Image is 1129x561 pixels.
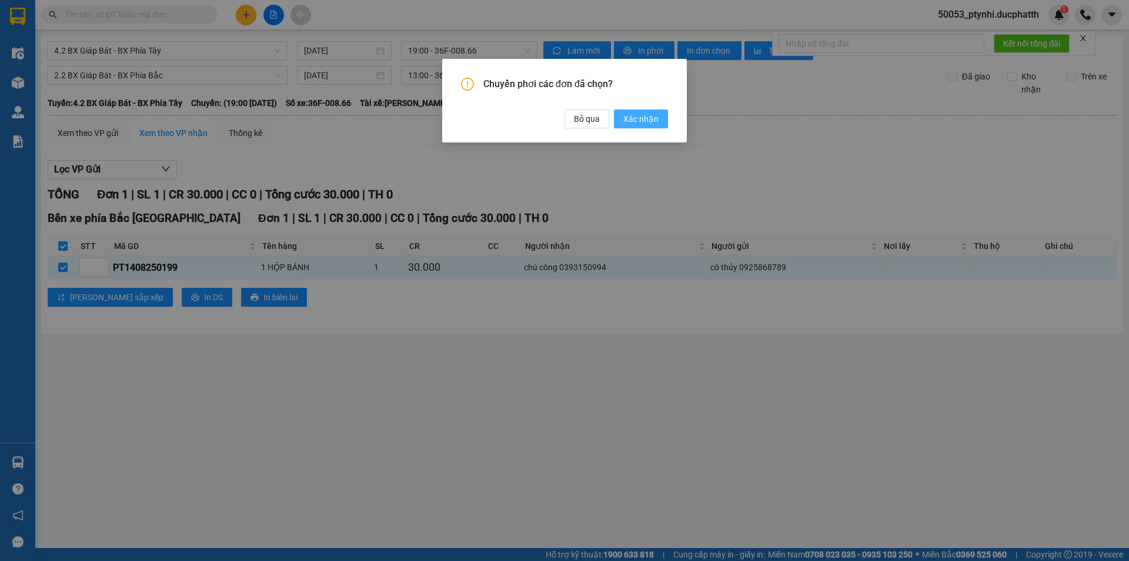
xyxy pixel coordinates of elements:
span: exclamation-circle [461,78,474,91]
button: Xác nhận [614,109,668,128]
span: Xác nhận [623,112,659,125]
button: Bỏ qua [564,109,609,128]
span: Chuyển phơi các đơn đã chọn? [483,78,668,91]
span: Bỏ qua [574,112,600,125]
